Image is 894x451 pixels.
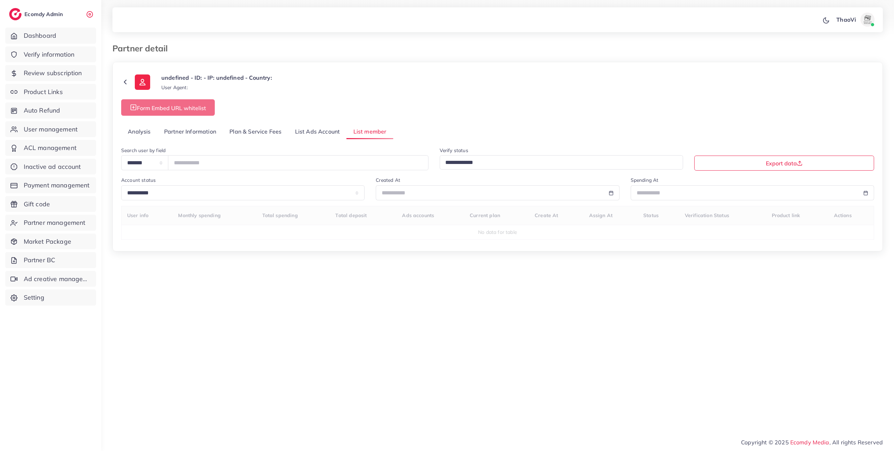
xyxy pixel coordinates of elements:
[121,147,166,154] label: Search user by field
[24,31,56,40] span: Dashboard
[24,69,82,78] span: Review subscription
[860,13,874,27] img: avatar
[829,438,883,446] span: , All rights Reserved
[121,99,215,116] button: Form Embed URL whitelist
[5,289,96,306] a: Setting
[694,156,874,171] button: Export data
[5,102,96,119] a: Auto Refund
[161,84,188,91] small: User Agent:
[440,147,468,154] label: Verify status
[5,140,96,156] a: ACL management
[24,274,91,284] span: Ad creative management
[24,162,81,171] span: Inactive ad account
[833,13,877,27] a: ThaoViavatar
[157,124,223,139] a: Partner Information
[24,218,86,227] span: Partner management
[346,124,393,139] a: List member
[5,177,96,193] a: Payment management
[836,15,856,24] p: ThaoVi
[24,143,76,152] span: ACL management
[5,28,96,44] a: Dashboard
[9,8,22,20] img: logo
[766,160,803,166] span: Export data
[24,125,78,134] span: User management
[24,87,63,96] span: Product Links
[121,124,157,139] a: Analysis
[24,181,90,190] span: Payment management
[223,124,288,139] a: Plan & Service Fees
[631,177,659,184] label: Spending At
[24,11,65,17] h2: Ecomdy Admin
[121,177,156,184] label: Account status
[5,121,96,137] a: User management
[24,237,71,246] span: Market Package
[376,177,400,184] label: Created At
[24,200,50,209] span: Gift code
[790,439,829,446] a: Ecomdy Media
[24,50,75,59] span: Verify information
[288,124,347,139] a: List Ads Account
[741,438,883,446] span: Copyright © 2025
[5,252,96,268] a: Partner BC
[5,65,96,81] a: Review subscription
[440,155,683,170] div: Search for option
[112,43,173,53] h3: Partner detail
[161,73,272,82] p: undefined - ID: - IP: undefined - Country:
[5,196,96,212] a: Gift code
[5,215,96,231] a: Partner management
[5,234,96,250] a: Market Package
[5,46,96,63] a: Verify information
[135,74,150,90] img: ic-user-info.36bf1079.svg
[24,256,56,265] span: Partner BC
[5,84,96,100] a: Product Links
[5,159,96,175] a: Inactive ad account
[9,8,65,20] a: logoEcomdy Admin
[5,271,96,287] a: Ad creative management
[24,106,60,115] span: Auto Refund
[24,293,44,302] span: Setting
[443,157,674,168] input: Search for option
